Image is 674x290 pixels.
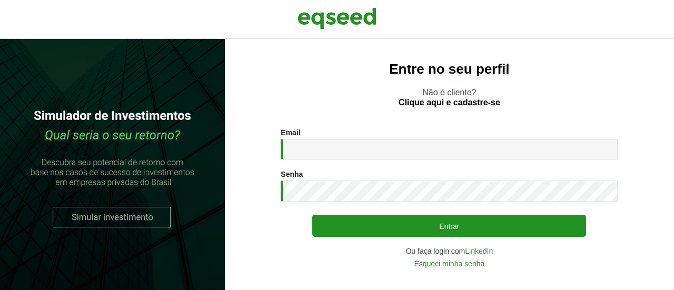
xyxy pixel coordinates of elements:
a: Esqueci minha senha [414,260,484,267]
img: EqSeed Logo [298,5,376,32]
a: LinkedIn [465,247,493,255]
button: Entrar [312,215,586,237]
p: Não é cliente? [246,87,653,107]
h2: Entre no seu perfil [246,62,653,77]
label: Email [281,129,300,136]
label: Senha [281,171,303,178]
div: Ou faça login com [281,247,618,255]
a: Clique aqui e cadastre-se [399,98,500,107]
